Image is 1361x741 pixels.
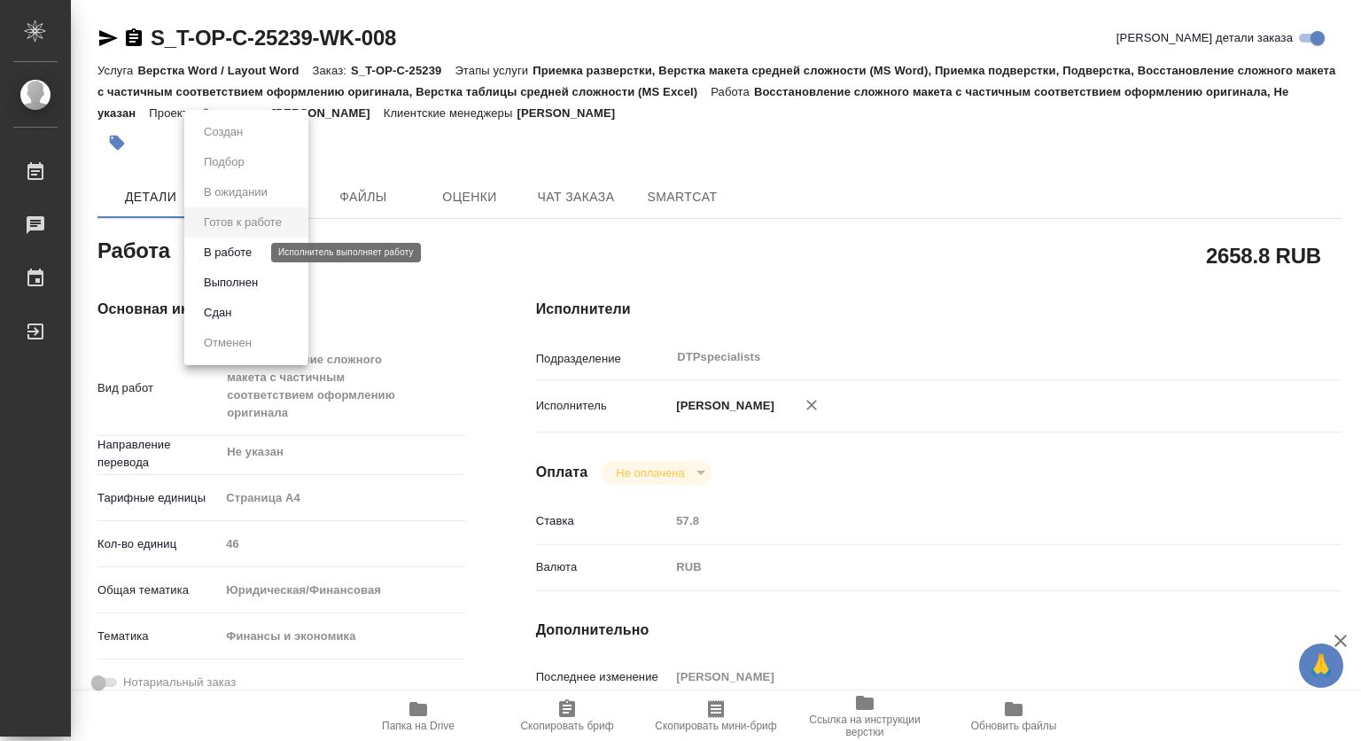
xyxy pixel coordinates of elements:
[198,152,250,172] button: Подбор
[198,183,273,202] button: В ожидании
[198,333,257,353] button: Отменен
[198,303,237,323] button: Сдан
[198,243,257,262] button: В работе
[198,122,248,142] button: Создан
[198,273,263,292] button: Выполнен
[198,213,287,232] button: Готов к работе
